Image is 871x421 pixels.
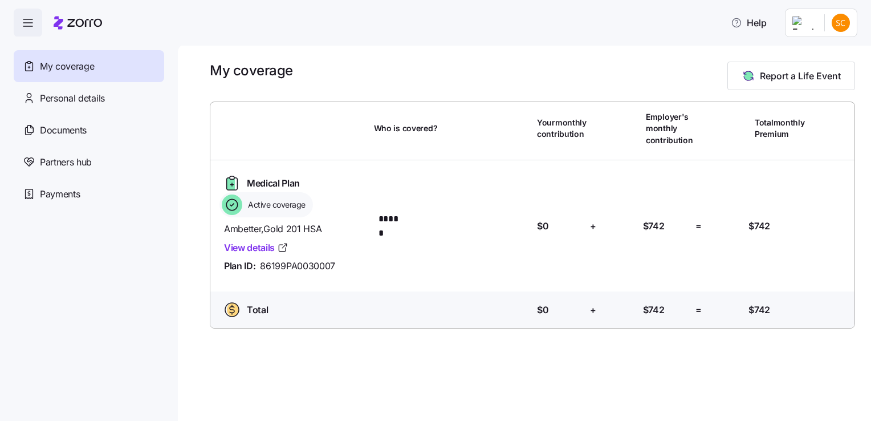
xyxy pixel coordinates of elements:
img: Employer logo [792,16,815,30]
a: Personal details [14,82,164,114]
span: $742 [748,303,770,317]
span: Partners hub [40,155,92,169]
span: $0 [537,219,548,233]
a: Payments [14,178,164,210]
span: Medical Plan [247,176,300,191]
span: + [590,303,596,317]
a: Documents [14,114,164,146]
a: View details [224,241,288,255]
img: 32d70cdd8a5c0f196babc351a2071caa [832,14,850,32]
span: Help [731,16,767,30]
span: = [695,303,702,317]
span: + [590,219,596,233]
span: $0 [537,303,548,317]
span: Payments [40,187,80,201]
span: Documents [40,123,87,137]
h1: My coverage [210,62,293,79]
button: Help [722,11,776,34]
span: Employer's monthly contribution [646,111,693,146]
span: $742 [748,219,770,233]
span: Total [247,303,268,317]
span: Plan ID: [224,259,255,273]
span: = [695,219,702,233]
span: My coverage [40,59,94,74]
span: $742 [643,303,665,317]
span: Who is covered? [374,123,438,134]
span: Total monthly Premium [755,117,805,140]
span: Your monthly contribution [537,117,587,140]
span: Active coverage [245,199,306,211]
span: 86199PA0030007 [260,259,335,273]
span: Ambetter , Gold 201 HSA [224,222,365,236]
span: Report a Life Event [760,69,841,83]
button: Report a Life Event [727,62,855,90]
span: Personal details [40,91,105,106]
a: My coverage [14,50,164,82]
a: Partners hub [14,146,164,178]
span: $742 [643,219,665,233]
